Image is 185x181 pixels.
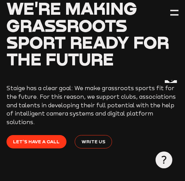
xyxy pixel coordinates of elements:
[75,135,112,148] a: Write us
[7,135,66,148] a: Let's have a call
[82,138,106,145] span: Write us
[7,84,178,127] p: Staige has a clear goal: We make grassroots sports fit for the future. For this reason, we suppor...
[13,138,60,145] span: Let's have a call
[162,80,181,98] iframe: chat widget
